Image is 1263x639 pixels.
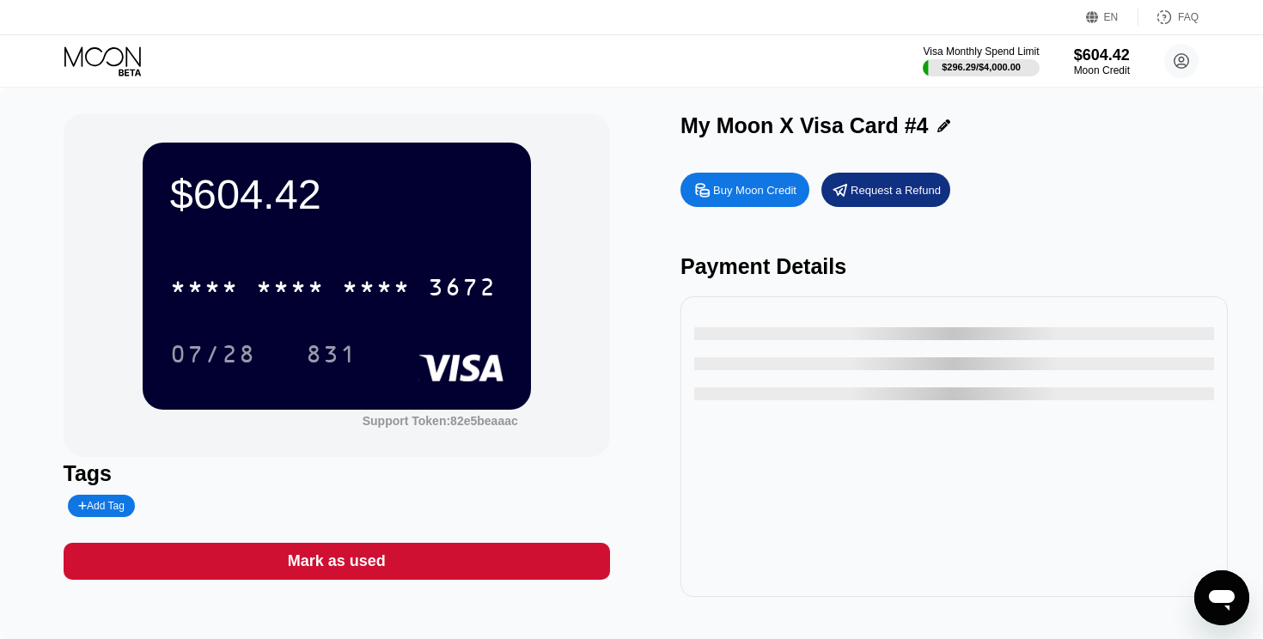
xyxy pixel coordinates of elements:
div: 831 [306,343,357,370]
div: Moon Credit [1074,64,1130,76]
div: Mark as used [288,551,386,571]
div: $296.29 / $4,000.00 [942,62,1021,72]
div: Support Token: 82e5beaaac [363,414,518,428]
div: Support Token:82e5beaaac [363,414,518,428]
iframe: Button to launch messaging window [1194,570,1249,625]
div: 07/28 [170,343,256,370]
div: Buy Moon Credit [680,173,809,207]
div: 3672 [428,276,497,303]
div: Buy Moon Credit [713,183,796,198]
div: FAQ [1178,11,1199,23]
div: Request a Refund [821,173,950,207]
div: $604.42 [1074,46,1130,64]
div: Visa Monthly Spend Limit [923,46,1039,58]
div: Visa Monthly Spend Limit$296.29/$4,000.00 [923,46,1039,76]
div: 831 [293,332,370,375]
div: EN [1086,9,1138,26]
div: Add Tag [78,500,125,512]
div: Add Tag [68,495,135,517]
div: $604.42Moon Credit [1074,46,1130,76]
div: My Moon X Visa Card #4 [680,113,929,138]
div: $604.42 [170,170,503,218]
div: Payment Details [680,254,1228,279]
div: FAQ [1138,9,1199,26]
div: 07/28 [157,332,269,375]
div: EN [1104,11,1119,23]
div: Tags [64,461,611,486]
div: Request a Refund [851,183,941,198]
div: Mark as used [64,543,611,580]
